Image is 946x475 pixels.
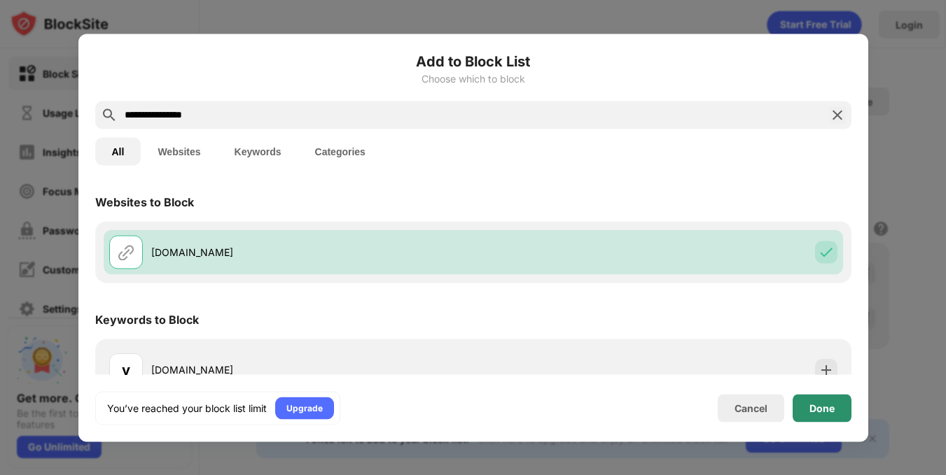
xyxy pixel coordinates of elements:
[151,245,473,260] div: [DOMAIN_NAME]
[735,402,767,414] div: Cancel
[298,137,382,165] button: Categories
[101,106,118,123] img: search.svg
[118,243,134,260] img: url.svg
[107,401,267,415] div: You’ve reached your block list limit
[95,194,194,208] div: Websites to Block
[95,50,851,71] h6: Add to Block List
[141,137,217,165] button: Websites
[218,137,298,165] button: Keywords
[286,401,323,415] div: Upgrade
[95,312,199,326] div: Keywords to Block
[829,106,846,123] img: search-close
[95,137,141,165] button: All
[95,73,851,84] div: Choose which to block
[122,359,130,380] div: y
[151,362,473,377] div: [DOMAIN_NAME]
[809,402,835,413] div: Done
